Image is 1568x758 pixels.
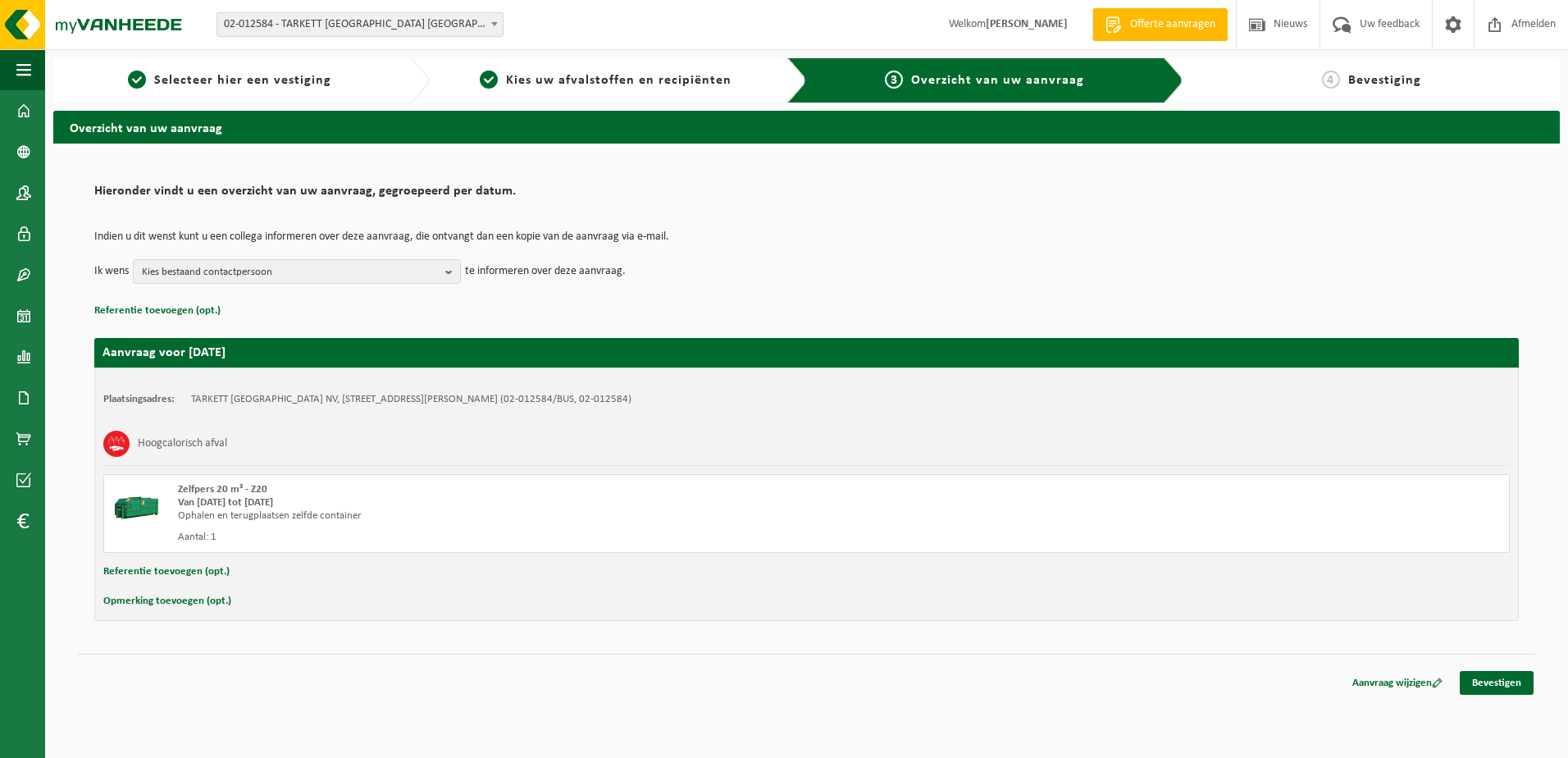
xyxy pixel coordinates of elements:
button: Referentie toevoegen (opt.) [103,561,230,582]
button: Referentie toevoegen (opt.) [94,300,221,322]
span: 4 [1322,71,1340,89]
p: te informeren over deze aanvraag. [465,259,626,284]
h3: Hoogcalorisch afval [138,431,227,457]
span: 3 [885,71,903,89]
span: 02-012584 - TARKETT DENDERMONDE NV - DENDERMONDE [217,13,503,36]
a: Offerte aanvragen [1092,8,1228,41]
a: Bevestigen [1460,671,1534,695]
strong: [PERSON_NAME] [986,18,1068,30]
span: Kies bestaand contactpersoon [142,260,439,285]
strong: Aanvraag voor [DATE] [103,346,226,359]
p: Indien u dit wenst kunt u een collega informeren over deze aanvraag, die ontvangt dan een kopie v... [94,231,1519,243]
a: 2Kies uw afvalstoffen en recipiënten [438,71,773,90]
span: 02-012584 - TARKETT DENDERMONDE NV - DENDERMONDE [217,12,504,37]
strong: Plaatsingsadres: [103,394,175,404]
img: HK-XZ-20-GN-00.png [112,483,162,532]
strong: Van [DATE] tot [DATE] [178,497,273,508]
h2: Overzicht van uw aanvraag [53,111,1560,143]
div: Aantal: 1 [178,531,873,544]
div: Ophalen en terugplaatsen zelfde container [178,509,873,523]
span: Bevestiging [1348,74,1421,87]
button: Kies bestaand contactpersoon [133,259,461,284]
span: Selecteer hier een vestiging [154,74,331,87]
button: Opmerking toevoegen (opt.) [103,591,231,612]
p: Ik wens [94,259,129,284]
span: Kies uw afvalstoffen en recipiënten [506,74,732,87]
span: Overzicht van uw aanvraag [911,74,1084,87]
span: Zelfpers 20 m³ - Z20 [178,484,267,495]
td: TARKETT [GEOGRAPHIC_DATA] NV, [STREET_ADDRESS][PERSON_NAME] (02-012584/BUS, 02-012584) [191,393,631,406]
a: Aanvraag wijzigen [1340,671,1455,695]
span: 1 [128,71,146,89]
h2: Hieronder vindt u een overzicht van uw aanvraag, gegroepeerd per datum. [94,185,1519,207]
span: Offerte aanvragen [1126,16,1219,33]
span: 2 [480,71,498,89]
a: 1Selecteer hier een vestiging [62,71,397,90]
